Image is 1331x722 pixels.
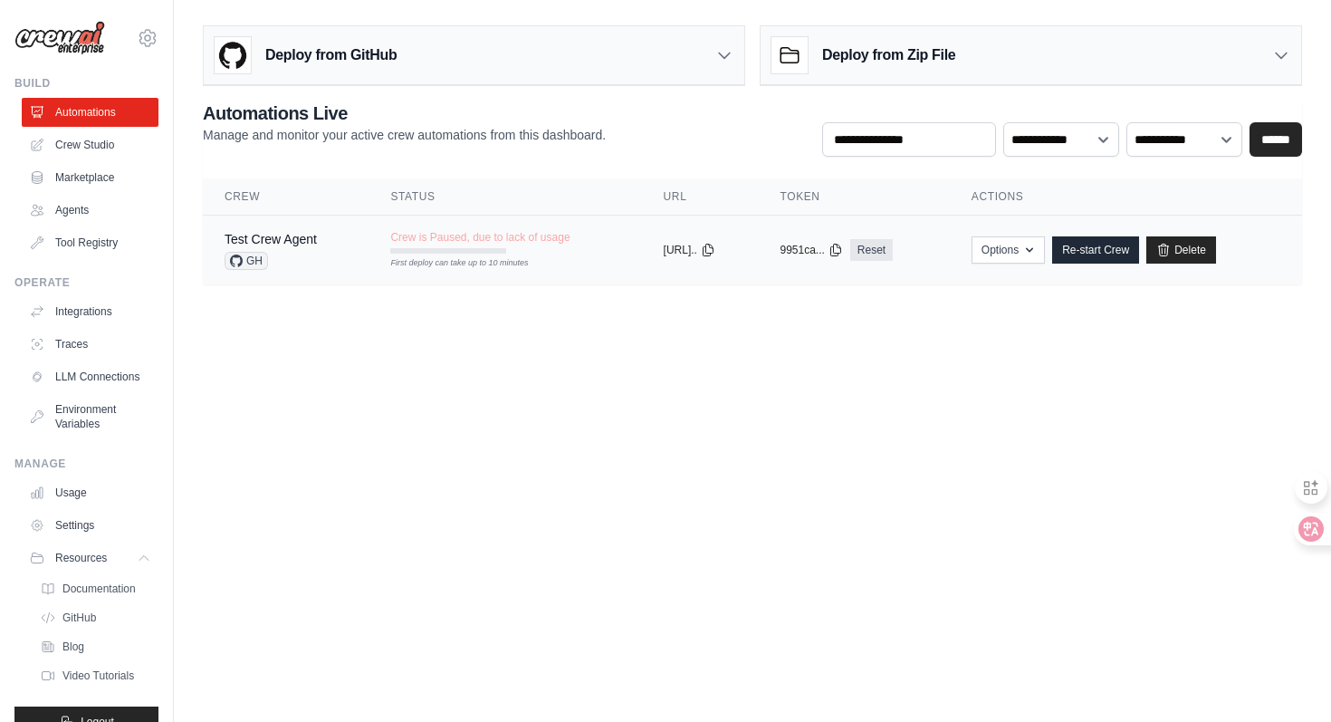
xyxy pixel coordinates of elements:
a: LLM Connections [22,362,158,391]
a: Agents [22,196,158,225]
a: Video Tutorials [33,663,158,688]
a: Reset [850,239,893,261]
button: 9951ca... [780,243,842,257]
img: GitHub Logo [215,37,251,73]
a: Usage [22,478,158,507]
a: Traces [22,330,158,359]
th: URL [642,178,759,216]
th: Status [369,178,641,216]
div: First deploy can take up to 10 minutes [390,257,506,270]
span: GH [225,252,268,270]
a: Test Crew Agent [225,232,317,246]
h2: Automations Live [203,101,606,126]
th: Token [758,178,949,216]
th: Actions [950,178,1302,216]
div: Build [14,76,158,91]
a: GitHub [33,605,158,631]
h3: Deploy from Zip File [822,44,955,66]
button: Options [972,236,1045,264]
a: Integrations [22,297,158,326]
button: Resources [22,544,158,573]
a: Environment Variables [22,395,158,438]
span: Blog [62,640,84,654]
span: Video Tutorials [62,669,134,683]
a: Delete [1146,236,1216,264]
a: Crew Studio [22,130,158,159]
a: Re-start Crew [1052,236,1139,264]
a: Settings [22,511,158,540]
div: Operate [14,275,158,290]
th: Crew [203,178,369,216]
span: GitHub [62,611,96,625]
img: Logo [14,21,105,55]
span: Crew is Paused, due to lack of usage [390,230,570,245]
div: Manage [14,457,158,471]
h3: Deploy from GitHub [265,44,397,66]
span: Documentation [62,582,136,596]
a: Documentation [33,576,158,602]
a: Marketplace [22,163,158,192]
p: Manage and monitor your active crew automations from this dashboard. [203,126,606,144]
a: Automations [22,98,158,127]
div: 聊天小组件 [1240,635,1331,722]
a: Tool Registry [22,228,158,257]
iframe: Chat Widget [1240,635,1331,722]
a: Blog [33,634,158,659]
span: Resources [55,551,107,565]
